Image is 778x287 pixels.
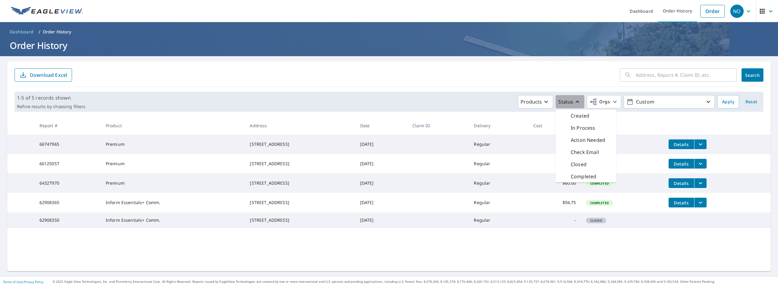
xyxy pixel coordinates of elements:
[10,29,34,35] span: Dashboard
[556,146,616,158] div: Check Email
[250,200,350,206] div: [STREET_ADDRESS]
[35,154,101,173] td: 66125057
[556,122,616,134] div: In Process
[590,98,610,106] span: Orgs
[528,173,581,193] td: $60.00
[101,193,245,212] td: Inform Essentials+ Comm.
[35,135,101,154] td: 66747965
[672,200,690,206] span: Details
[469,154,528,173] td: Regular
[587,181,612,186] span: Completed
[408,117,469,135] th: Claim ID
[35,193,101,212] td: 62908365
[672,180,690,186] span: Details
[700,5,725,18] a: Order
[3,280,22,284] a: Terms of Use
[3,280,43,284] p: |
[528,135,581,154] td: $32.75
[669,178,694,188] button: detailsBtn-64327970
[587,218,606,223] span: Closed
[30,72,67,78] p: Download Excel
[746,72,759,78] span: Search
[694,178,707,188] button: filesDropdownBtn-64327970
[571,149,599,156] p: Check Email
[636,67,737,84] input: Address, Report #, Claim ID, etc.
[634,97,705,107] p: Custom
[694,139,707,149] button: filesDropdownBtn-66747965
[355,193,408,212] td: [DATE]
[355,135,408,154] td: [DATE]
[669,139,694,149] button: detailsBtn-66747965
[528,193,581,212] td: $94.75
[518,95,553,108] button: Products
[355,173,408,193] td: [DATE]
[355,212,408,228] td: [DATE]
[101,173,245,193] td: Premium
[250,180,350,186] div: [STREET_ADDRESS]
[624,95,715,108] button: Custom
[7,27,771,37] nav: breadcrumb
[669,159,694,169] button: detailsBtn-66125057
[250,141,350,147] div: [STREET_ADDRESS]
[528,212,581,228] td: -
[11,7,83,16] img: EV Logo
[39,28,40,36] li: /
[101,154,245,173] td: Premium
[250,161,350,167] div: [STREET_ADDRESS]
[17,104,85,109] p: Refine results by choosing filters
[250,217,350,223] div: [STREET_ADDRESS]
[744,98,759,106] span: Reset
[24,280,43,284] a: Privacy Policy
[571,136,605,144] p: Action Needed
[571,112,589,119] p: Created
[7,27,36,37] a: Dashboard
[571,124,595,132] p: In Process
[521,98,542,105] p: Products
[694,159,707,169] button: filesDropdownBtn-66125057
[469,117,528,135] th: Delivery
[469,135,528,154] td: Regular
[43,29,71,35] p: Order History
[672,142,690,147] span: Details
[558,98,573,105] p: Status
[571,173,596,180] p: Completed
[35,173,101,193] td: 64327970
[35,117,101,135] th: Report #
[581,117,664,135] th: Status
[528,154,581,173] td: $0.00
[556,158,616,170] div: Closed
[101,135,245,154] td: Premium
[556,110,616,122] div: Created
[7,39,771,52] h1: Order History
[355,117,408,135] th: Date
[15,68,72,82] button: Download Excel
[730,5,744,18] div: NO
[556,95,584,108] button: Status
[717,95,739,108] button: Apply
[742,68,763,82] button: Search
[469,193,528,212] td: Regular
[587,201,612,205] span: Completed
[355,154,408,173] td: [DATE]
[571,161,587,168] p: Closed
[694,198,707,207] button: filesDropdownBtn-62908365
[245,117,355,135] th: Address
[587,95,621,108] button: Orgs
[528,117,581,135] th: Cost
[469,173,528,193] td: Regular
[35,212,101,228] td: 62908350
[101,117,245,135] th: Product
[556,170,616,183] div: Completed
[556,134,616,146] div: Action Needed
[53,279,775,284] p: © 2025 Eagle View Technologies, Inc. and Pictometry International Corp. All Rights Reserved. Repo...
[669,198,694,207] button: detailsBtn-62908365
[469,212,528,228] td: Regular
[742,95,761,108] button: Reset
[672,161,690,167] span: Details
[722,98,734,106] span: Apply
[101,212,245,228] td: Inform Essentials+ Comm.
[17,94,85,101] p: 1-5 of 5 records shown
